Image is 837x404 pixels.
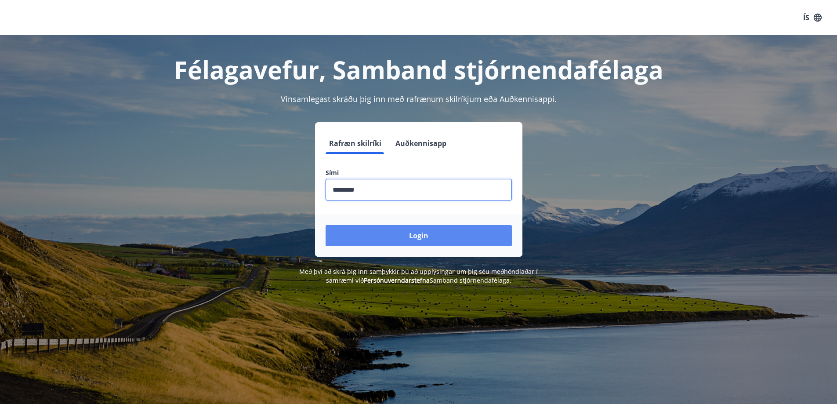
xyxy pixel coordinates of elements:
[392,133,450,154] button: Auðkennisapp
[113,53,725,86] h1: Félagavefur, Samband stjórnendafélaga
[326,168,512,177] label: Sími
[326,225,512,246] button: Login
[798,10,826,25] button: ÍS
[326,133,385,154] button: Rafræn skilríki
[281,94,557,104] span: Vinsamlegast skráðu þig inn með rafrænum skilríkjum eða Auðkennisappi.
[364,276,430,284] a: Persónuverndarstefna
[299,267,538,284] span: Með því að skrá þig inn samþykkir þú að upplýsingar um þig séu meðhöndlaðar í samræmi við Samband...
